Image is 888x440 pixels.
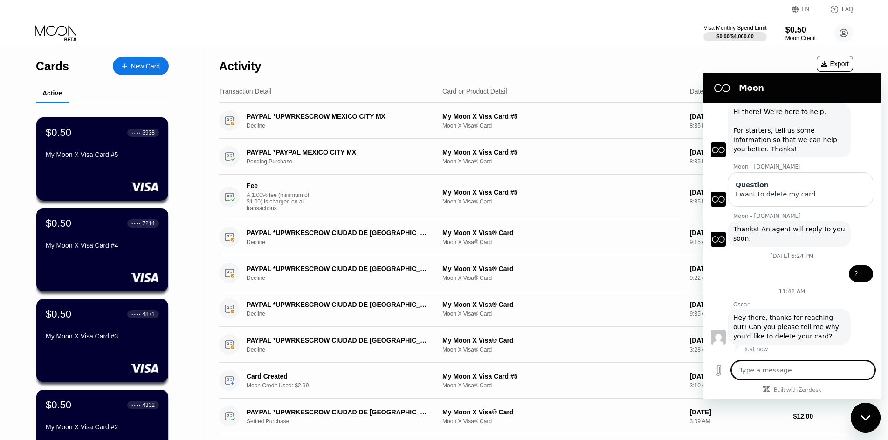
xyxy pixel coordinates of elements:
div: PAYPAL *UPWRKESCROW CIUDAD DE [GEOGRAPHIC_DATA] [247,301,427,308]
div: My Moon X Visa Card #5 [442,189,682,196]
div: ● ● ● ● [131,313,141,316]
div: Moon X Visa® Card [442,311,682,317]
div: My Moon X Visa® Card [442,301,682,308]
div: Export [821,60,849,68]
div: PAYPAL *UPWRKESCROW CIUDAD DE [GEOGRAPHIC_DATA] [247,337,427,344]
div: Cards [36,60,69,73]
div: PAYPAL *UPWRKESCROW MEXICO CITY MXDeclineMy Moon X Visa Card #5Moon X Visa® Card[DATE]8:35 PM$1.76 [219,103,853,139]
div: PAYPAL *UPWRKESCROW CIUDAD DE [GEOGRAPHIC_DATA]Settled PurchaseMy Moon X Visa® CardMoon X Visa® C... [219,399,853,434]
div: $0.50 [46,308,71,320]
div: Export [817,56,853,72]
div: 4871 [142,311,155,318]
div: Decline [247,346,441,353]
div: Moon X Visa® Card [442,275,682,281]
div: FeeA 1.00% fee (minimum of $1.00) is charged on all transactionsMy Moon X Visa Card #5Moon X Visa... [219,175,853,219]
div: 3:28 AM [690,346,786,353]
div: $0.50 [46,127,71,139]
div: Active [42,89,62,97]
div: $0.50● ● ● ●3938My Moon X Visa Card #5 [36,117,168,201]
div: 8:35 PM [690,122,786,129]
div: My Moon X Visa Card #5 [442,113,682,120]
div: FAQ [820,5,853,14]
div: Moon X Visa® Card [442,346,682,353]
div: $12.00 [793,413,853,420]
div: $0.50Moon Credit [785,25,816,41]
div: A 1.00% fee (minimum of $1.00) is charged on all transactions [247,192,317,211]
div: EN [792,5,820,14]
div: My Moon X Visa Card #3 [46,332,159,340]
div: My Moon X Visa Card #5 [46,151,159,158]
div: PAYPAL *UPWRKESCROW CIUDAD DE [GEOGRAPHIC_DATA]DeclineMy Moon X Visa® CardMoon X Visa® Card[DATE]... [219,219,853,255]
div: Fee [247,182,312,190]
div: [DATE] [690,189,786,196]
div: [DATE] [690,265,786,272]
div: Moon X Visa® Card [442,418,682,425]
div: FAQ [842,6,853,13]
div: $0.50 [46,399,71,411]
div: 9:15 AM [690,239,786,245]
div: 9:35 AM [690,311,786,317]
div: [DATE] [690,113,786,120]
div: 4332 [142,402,155,408]
div: [DATE] [690,301,786,308]
div: ● ● ● ● [131,131,141,134]
div: [DATE] [690,372,786,380]
div: 7214 [142,220,155,227]
div: My Moon X Visa Card #5 [442,372,682,380]
div: My Moon X Visa® Card [442,229,682,237]
iframe: Button to launch messaging window, conversation in progress [851,403,881,433]
div: 3938 [142,129,155,136]
div: My Moon X Visa Card #5 [442,149,682,156]
div: Moon X Visa® Card [442,382,682,389]
div: Decline [247,239,441,245]
div: PAYPAL *PAYPAL MEXICO CITY MX [247,149,427,156]
div: Moon Credit [785,35,816,41]
div: Decline [247,311,441,317]
div: PAYPAL *UPWRKESCROW MEXICO CITY MX [247,113,427,120]
div: ● ● ● ● [131,222,141,225]
div: Card Created [247,372,427,380]
div: $0.50● ● ● ●7214My Moon X Visa Card #4 [36,208,168,291]
div: My Moon X Visa® Card [442,337,682,344]
div: Card CreatedMoon Credit Used: $2.99My Moon X Visa Card #5Moon X Visa® Card[DATE]3:10 AM$2.99 [219,363,853,399]
div: 3:09 AM [690,418,786,425]
div: PAYPAL *UPWRKESCROW CIUDAD DE [GEOGRAPHIC_DATA] [247,408,427,416]
div: Decline [247,275,441,281]
div: PAYPAL *UPWRKESCROW CIUDAD DE [GEOGRAPHIC_DATA]DeclineMy Moon X Visa® CardMoon X Visa® Card[DATE]... [219,291,853,327]
div: $0.50 [785,25,816,35]
div: My Moon X Visa® Card [442,408,682,416]
div: 8:35 PM [690,158,786,165]
div: Date & Time [690,88,726,95]
div: Moon Credit Used: $2.99 [247,382,441,389]
div: Moon X Visa® Card [442,122,682,129]
div: Visa Monthly Spend Limit [703,25,766,31]
div: New Card [131,62,160,70]
div: PAYPAL *UPWRKESCROW CIUDAD DE [GEOGRAPHIC_DATA] [247,265,427,272]
div: $0.50 [46,217,71,230]
div: $0.50● ● ● ●4871My Moon X Visa Card #3 [36,299,168,382]
div: Pending Purchase [247,158,441,165]
div: $0.00 / $4,000.00 [716,34,754,39]
div: 3:10 AM [690,382,786,389]
div: 9:22 AM [690,275,786,281]
div: ● ● ● ● [131,404,141,406]
div: [DATE] [690,229,786,237]
div: 8:35 PM [690,198,786,205]
div: Decline [247,122,441,129]
div: PAYPAL *PAYPAL MEXICO CITY MXPending PurchaseMy Moon X Visa Card #5Moon X Visa® Card[DATE]8:35 PM... [219,139,853,175]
